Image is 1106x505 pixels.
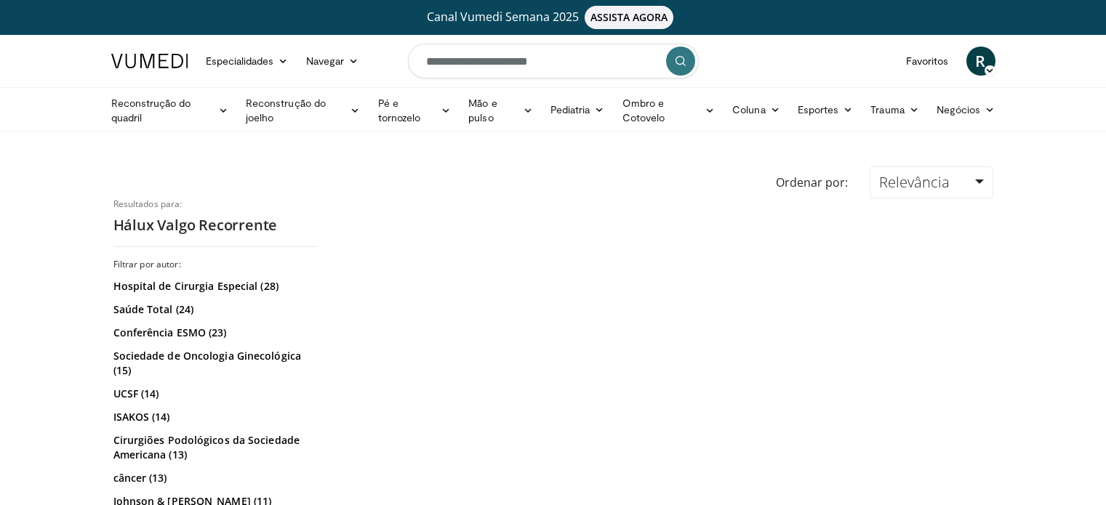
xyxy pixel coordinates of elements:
font: Reconstrução do joelho [246,97,326,124]
font: Sociedade de Oncologia Ginecológica (15) [113,349,302,377]
a: Especialidades [197,47,297,76]
a: Cirurgiões Podológicos da Sociedade Americana (13) [113,433,313,462]
a: Relevância [870,166,993,198]
a: Reconstrução do quadril [103,96,237,125]
a: Trauma [862,95,928,124]
a: Ombro e Cotovelo [614,96,724,125]
a: Esportes [789,95,862,124]
font: Ombro e Cotovelo [622,97,665,124]
font: Navegar [306,54,345,67]
font: Saúde Total (24) [113,302,194,316]
font: câncer (13) [113,471,167,485]
a: Hospital de Cirurgia Especial (28) [113,279,313,294]
font: Favoritos [906,54,949,67]
font: Ordenar por: [776,174,848,190]
font: Canal Vumedi Semana 2025 [427,9,579,25]
a: Coluna [724,95,789,124]
font: Coluna [732,103,765,116]
a: Pé e tornozelo [369,96,460,125]
input: Pesquisar tópicos, intervenções [408,44,699,78]
font: Relevância [879,172,950,192]
font: Reconstrução do quadril [111,97,191,124]
a: Negócios [928,95,1004,124]
font: Pediatria [550,103,590,116]
img: Logotipo da VuMedi [111,54,188,68]
font: UCSF (14) [113,387,159,400]
font: Trauma [870,103,904,116]
font: Conferência ESMO (23) [113,326,227,339]
font: Negócios [937,103,981,116]
a: ISAKOS (14) [113,410,313,424]
font: Hospital de Cirurgia Especial (28) [113,279,278,293]
font: Mão e pulso [468,97,497,124]
font: Pé e tornozelo [378,97,421,124]
a: câncer (13) [113,471,313,485]
font: R [975,50,985,71]
font: Cirurgiões Podológicos da Sociedade Americana (13) [113,433,300,461]
a: Canal Vumedi Semana 2025ASSISTA AGORA [113,6,993,29]
a: Navegar [297,47,368,76]
a: Conferência ESMO (23) [113,326,313,340]
a: Saúde Total (24) [113,302,313,317]
a: Reconstrução do joelho [237,96,369,125]
a: Pediatria [542,95,614,124]
a: R [966,47,995,76]
font: ISAKOS (14) [113,410,170,424]
font: Hálux Valgo Recorrente [113,215,278,235]
font: ASSISTA AGORA [590,10,668,24]
font: Especialidades [206,54,274,67]
a: Mão e pulso [460,96,542,125]
a: UCSF (14) [113,387,313,401]
font: Esportes [798,103,839,116]
font: Resultados para: [113,198,183,210]
a: Favoritos [897,47,958,76]
font: Filtrar por autor: [113,258,181,270]
a: Sociedade de Oncologia Ginecológica (15) [113,349,313,378]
